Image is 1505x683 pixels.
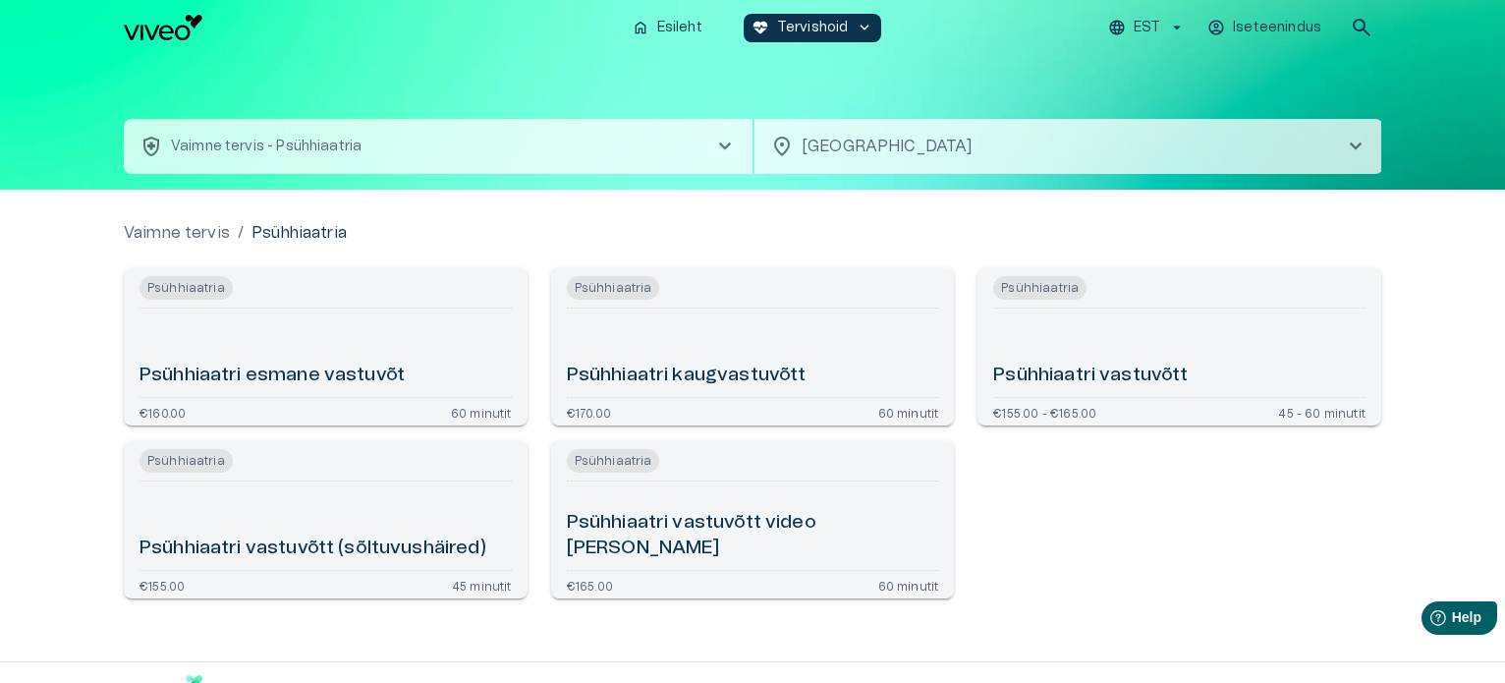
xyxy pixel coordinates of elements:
[124,119,752,174] button: health_and_safetyVaimne tervis - Psühhiaatriachevron_right
[878,406,939,418] p: 60 minutit
[1105,14,1189,42] button: EST
[139,406,186,418] p: €160.00
[1344,135,1367,158] span: chevron_right
[124,15,616,40] a: Navigate to homepage
[124,221,230,245] a: Vaimne tervis
[657,18,702,38] p: Esileht
[993,406,1096,418] p: €155.00 - €165.00
[624,14,712,42] button: homeEsileht
[139,363,405,389] h6: Psühhiaatri esmane vastuvõt
[171,137,362,157] p: Vaimne tervis - Psühhiaatria
[1350,16,1373,39] span: search
[452,579,512,591] p: 45 minutit
[567,510,939,562] h6: Psühhiaatri vastuvõtt video [PERSON_NAME]
[632,19,649,36] span: home
[567,276,660,300] span: Psühhiaatria
[124,441,528,598] a: Open service booking details
[993,363,1188,389] h6: Psühhiaatri vastuvõtt
[1204,14,1326,42] button: Iseteenindus
[1278,406,1366,418] p: 45 - 60 minutit
[567,579,613,591] p: €165.00
[777,18,849,38] p: Tervishoid
[238,221,244,245] p: /
[1134,18,1160,38] p: EST
[744,14,882,42] button: ecg_heartTervishoidkeyboard_arrow_down
[139,135,163,158] span: health_and_safety
[770,135,794,158] span: location_on
[752,19,769,36] span: ecg_heart
[856,19,873,36] span: keyboard_arrow_down
[713,135,737,158] span: chevron_right
[124,15,202,40] img: Viveo logo
[451,406,512,418] p: 60 minutit
[567,449,660,473] span: Psühhiaatria
[1352,594,1505,649] iframe: Help widget launcher
[251,221,347,245] p: Psühhiaatria
[993,276,1087,300] span: Psühhiaatria
[551,441,955,598] a: Open service booking details
[139,449,233,473] span: Psühhiaatria
[139,579,185,591] p: €155.00
[551,268,955,426] a: Open service booking details
[139,536,486,562] h6: Psühhiaatri vastuvõtt (sõltuvushäired)
[1233,18,1321,38] p: Iseteenindus
[802,135,1312,158] p: [GEOGRAPHIC_DATA]
[124,268,528,426] a: Open service booking details
[567,363,807,389] h6: Psühhiaatri kaugvastuvõtt
[139,276,233,300] span: Psühhiaatria
[1342,8,1381,47] button: open search modal
[567,406,611,418] p: €170.00
[878,579,939,591] p: 60 minutit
